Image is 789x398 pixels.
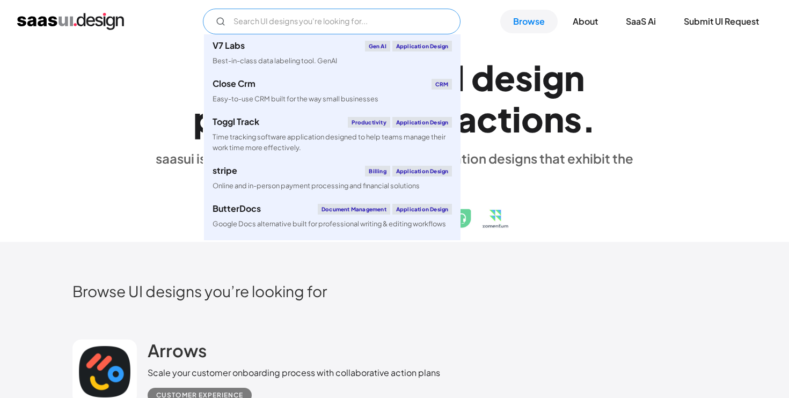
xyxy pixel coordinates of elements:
[512,98,521,139] div: i
[204,34,461,72] a: V7 LabsGen AIApplication DesignBest-in-class data labeling tool. GenAI
[560,10,611,33] a: About
[17,13,124,30] a: home
[72,282,717,300] h2: Browse UI designs you’re looking for
[613,10,669,33] a: SaaS Ai
[392,166,452,176] div: Application Design
[148,340,207,366] a: Arrows
[477,98,498,139] div: c
[471,57,494,98] div: d
[348,117,390,128] div: Productivity
[392,204,452,215] div: Application Design
[148,57,641,139] h1: Explore SaaS UI design patterns & interactions.
[457,98,477,139] div: a
[193,98,216,139] div: p
[498,98,512,139] div: t
[204,72,461,110] a: Close CrmCRMEasy-to-use CRM built for the way small businesses
[213,204,261,213] div: ButterDocs
[582,98,596,139] div: .
[392,41,452,51] div: Application Design
[365,166,390,176] div: Billing
[213,94,378,104] div: Easy-to-use CRM built for the way small businesses
[203,9,461,34] form: Email Form
[564,57,585,98] div: n
[500,10,558,33] a: Browse
[544,98,564,139] div: n
[671,10,772,33] a: Submit UI Request
[148,340,207,361] h2: Arrows
[204,159,461,197] a: stripeBillingApplication DesignOnline and in-person payment processing and financial solutions
[213,166,237,175] div: stripe
[515,57,533,98] div: s
[213,181,420,191] div: Online and in-person payment processing and financial solutions
[148,366,440,379] div: Scale your customer onboarding process with collaborative action plans
[318,204,390,215] div: Document Management
[564,98,582,139] div: s
[365,41,390,51] div: Gen AI
[432,79,452,90] div: CRM
[521,98,544,139] div: o
[213,41,245,50] div: V7 Labs
[148,150,641,182] div: saasui is a hand-picked collection of saas application designs that exhibit the best in class des...
[204,110,461,159] a: Toggl TrackProductivityApplication DesignTime tracking software application designed to help team...
[542,57,564,98] div: g
[533,57,542,98] div: i
[213,219,446,229] div: Google Docs alternative built for professional writing & editing workflows
[204,235,461,284] a: klaviyoEmail MarketingApplication DesignCreate personalised customer experiences across email, SM...
[213,56,337,66] div: Best-in-class data labeling tool. GenAI
[213,117,259,126] div: Toggl Track
[494,57,515,98] div: e
[213,132,452,152] div: Time tracking software application designed to help teams manage their work time more effectively.
[213,79,255,88] div: Close Crm
[203,9,461,34] input: Search UI designs you're looking for...
[392,117,452,128] div: Application Design
[204,197,461,235] a: ButterDocsDocument ManagementApplication DesignGoogle Docs alternative built for professional wri...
